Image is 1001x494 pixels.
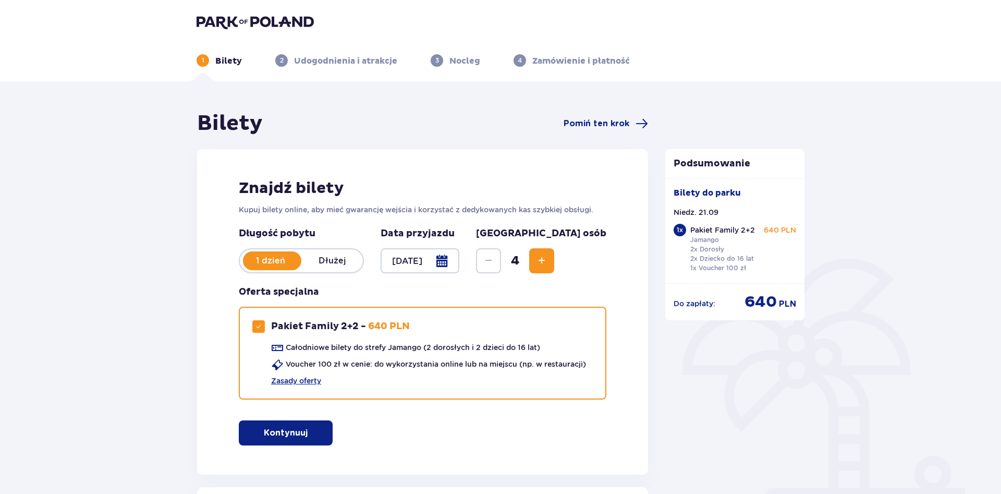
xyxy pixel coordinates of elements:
p: Pakiet Family 2+2 - [271,320,366,333]
p: [GEOGRAPHIC_DATA] osób [476,227,606,240]
p: PLN [779,298,796,310]
p: 640 [744,292,777,312]
p: 2x Dorosły 2x Dziecko do 16 lat 1x Voucher 100 zł [690,245,754,273]
a: Zasady oferty [271,376,321,386]
p: 4 [518,56,522,65]
p: 2 [280,56,284,65]
p: Voucher 100 zł w cenie: do wykorzystania online lub na miejscu (np. w restauracji) [286,359,586,369]
button: Increase [529,248,554,273]
p: Udogodnienia i atrakcje [294,55,397,67]
p: Bilety do parku [674,187,741,199]
p: Bilety [215,55,242,67]
p: Podsumowanie [665,158,805,170]
p: Kontynuuj [264,427,308,439]
a: Pomiń ten krok [564,117,648,130]
p: 1 dzień [240,255,301,267]
p: Data przyjazdu [381,227,455,240]
p: Zamówienie i płatność [532,55,630,67]
span: Pomiń ten krok [564,118,629,129]
p: Dłużej [301,255,363,267]
h2: Znajdź bilety [239,178,606,198]
button: Kontynuuj [239,420,333,445]
img: Park of Poland logo [197,15,314,29]
p: Pakiet Family 2+2 [690,225,755,235]
p: Oferta specjalna [239,286,319,298]
p: 640 PLN [764,225,796,235]
p: Kupuj bilety online, aby mieć gwarancję wejścia i korzystać z dedykowanych kas szybkiej obsługi. [239,204,606,215]
p: Nocleg [449,55,480,67]
p: Całodniowe bilety do strefy Jamango (2 dorosłych i 2 dzieci do 16 lat) [286,342,540,353]
p: Do zapłaty : [674,298,715,309]
span: 4 [503,253,527,269]
p: 3 [435,56,439,65]
p: 1 [202,56,204,65]
p: Długość pobytu [239,227,364,240]
p: 640 PLN [368,320,410,333]
p: Niedz. 21.09 [674,207,718,218]
h1: Bilety [197,111,263,137]
div: 1 x [674,224,686,236]
button: Decrease [476,248,501,273]
p: Jamango [690,235,719,245]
